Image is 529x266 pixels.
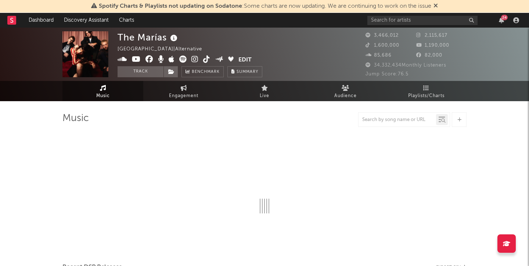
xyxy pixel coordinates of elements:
[114,13,139,28] a: Charts
[367,16,478,25] input: Search for artists
[366,53,392,58] span: 85,686
[260,92,269,100] span: Live
[416,43,449,48] span: 1,190,000
[99,3,431,9] span: : Some charts are now updating. We are continuing to work on the issue
[237,70,258,74] span: Summary
[366,63,446,68] span: 34,332,434 Monthly Listeners
[501,15,508,20] div: 24
[59,13,114,28] a: Discovery Assistant
[334,92,357,100] span: Audience
[99,3,242,9] span: Spotify Charts & Playlists not updating on Sodatone
[96,92,110,100] span: Music
[169,92,198,100] span: Engagement
[227,66,262,77] button: Summary
[499,17,504,23] button: 24
[416,53,442,58] span: 82,000
[181,66,224,77] a: Benchmark
[62,81,143,101] a: Music
[305,81,386,101] a: Audience
[118,66,163,77] button: Track
[192,68,220,77] span: Benchmark
[433,3,438,9] span: Dismiss
[366,72,409,77] span: Jump Score: 76.5
[238,56,252,65] button: Edit
[224,81,305,101] a: Live
[359,117,436,123] input: Search by song name or URL
[118,45,210,54] div: [GEOGRAPHIC_DATA] | Alternative
[416,33,447,38] span: 2,115,617
[143,81,224,101] a: Engagement
[366,43,399,48] span: 1,600,000
[386,81,467,101] a: Playlists/Charts
[408,92,445,100] span: Playlists/Charts
[118,31,179,43] div: The Marías
[24,13,59,28] a: Dashboard
[366,33,399,38] span: 3,466,012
